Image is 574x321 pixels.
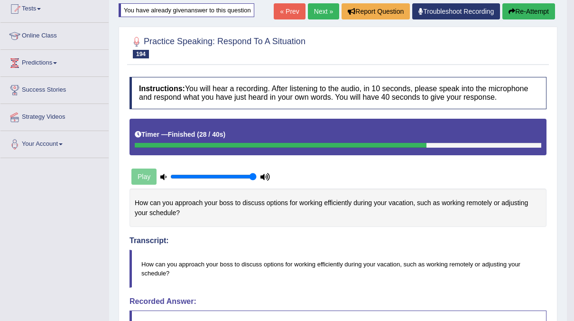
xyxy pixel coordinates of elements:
[308,3,339,19] a: Next »
[0,131,109,155] a: Your Account
[223,131,226,138] b: )
[130,189,546,227] div: How can you approach your boss to discuss options for working efficiently during your vacation, s...
[199,131,223,138] b: 28 / 40s
[168,131,195,138] b: Finished
[0,77,109,101] a: Success Stories
[274,3,305,19] a: « Prev
[130,250,546,288] blockquote: How can you approach your boss to discuss options for working efficiently during your vacation, s...
[135,131,225,138] h5: Timer —
[0,23,109,47] a: Online Class
[342,3,410,19] button: Report Question
[139,85,185,93] b: Instructions:
[130,297,546,306] h4: Recorded Answer:
[130,35,306,58] h2: Practice Speaking: Respond To A Situation
[0,104,109,128] a: Strategy Videos
[502,3,555,19] button: Re-Attempt
[133,50,149,58] span: 194
[412,3,500,19] a: Troubleshoot Recording
[130,77,546,109] h4: You will hear a recording. After listening to the audio, in 10 seconds, please speak into the mic...
[197,131,199,138] b: (
[0,50,109,74] a: Predictions
[119,3,254,17] div: You have already given answer to this question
